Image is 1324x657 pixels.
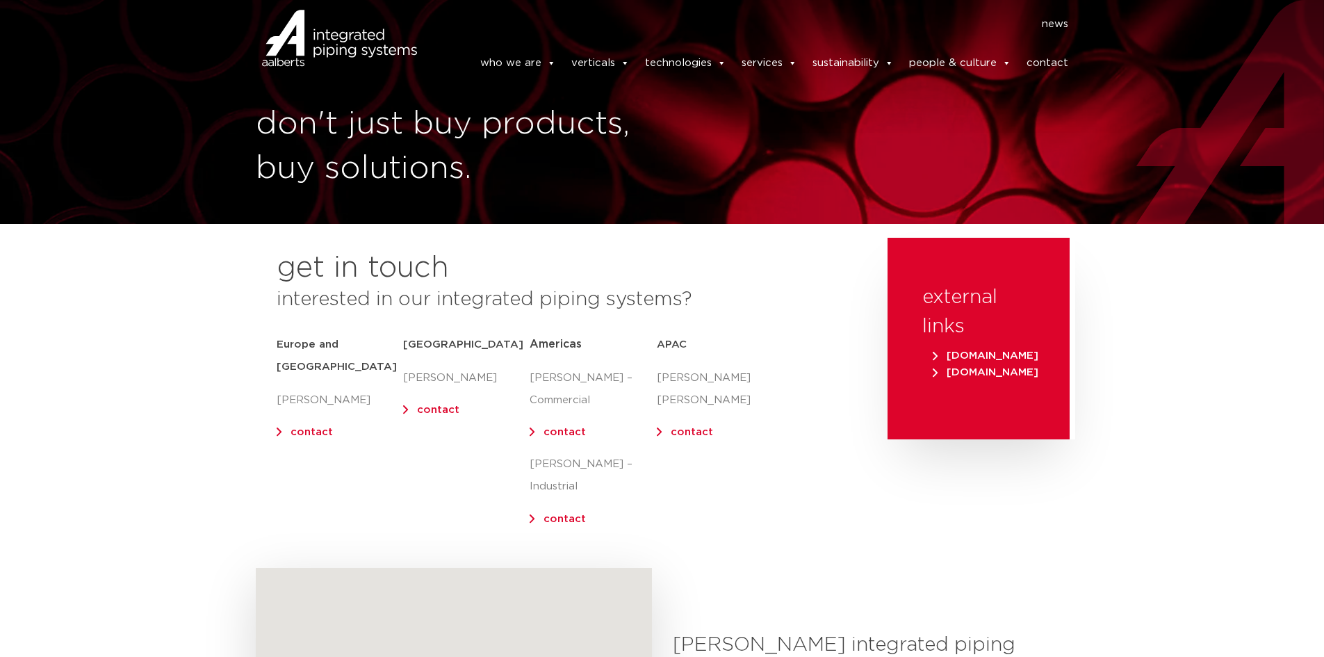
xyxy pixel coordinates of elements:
[530,453,656,498] p: [PERSON_NAME] – Industrial
[657,367,783,412] p: [PERSON_NAME] [PERSON_NAME]
[291,427,333,437] a: contact
[277,389,403,412] p: [PERSON_NAME]
[403,367,530,389] p: [PERSON_NAME]
[277,285,853,314] h3: interested in our integrated piping systems?
[1042,13,1068,35] a: news
[742,49,797,77] a: services
[530,367,656,412] p: [PERSON_NAME] – Commercial
[480,49,556,77] a: who we are
[1027,49,1068,77] a: contact
[530,339,582,350] span: Americas
[933,350,1038,361] span: [DOMAIN_NAME]
[277,339,397,372] strong: Europe and [GEOGRAPHIC_DATA]
[929,350,1042,361] a: [DOMAIN_NAME]
[812,49,894,77] a: sustainability
[277,252,449,285] h2: get in touch
[403,334,530,356] h5: [GEOGRAPHIC_DATA]
[544,514,586,524] a: contact
[929,367,1042,378] a: [DOMAIN_NAME]
[657,334,783,356] h5: APAC
[571,49,630,77] a: verticals
[544,427,586,437] a: contact
[438,13,1069,35] nav: Menu
[922,283,1035,341] h3: external links
[933,367,1038,378] span: [DOMAIN_NAME]
[645,49,726,77] a: technologies
[671,427,713,437] a: contact
[909,49,1011,77] a: people & culture
[256,102,655,191] h1: don't just buy products, buy solutions.
[417,405,459,415] a: contact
